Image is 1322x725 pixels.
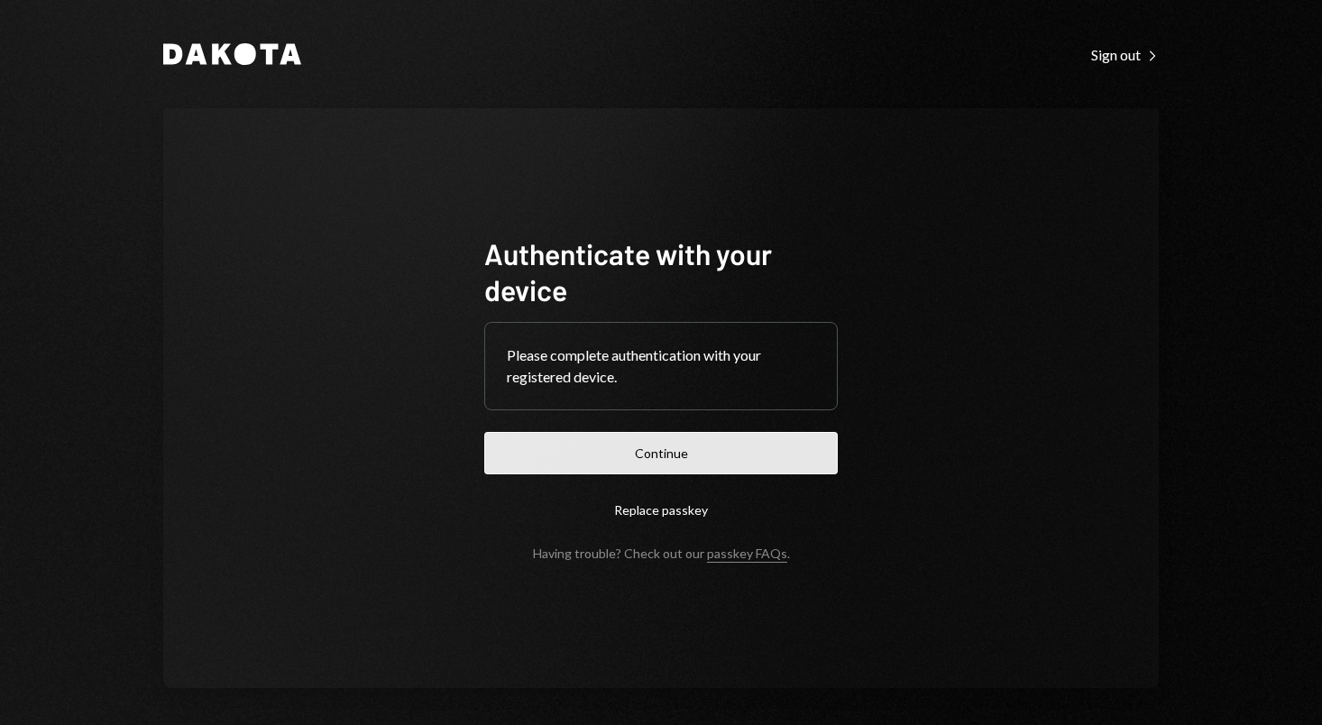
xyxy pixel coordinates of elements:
a: passkey FAQs [707,546,787,563]
a: Sign out [1091,44,1159,64]
div: Sign out [1091,46,1159,64]
div: Having trouble? Check out our . [533,546,790,561]
button: Continue [484,432,838,474]
div: Please complete authentication with your registered device. [507,344,815,388]
h1: Authenticate with your device [484,235,838,307]
button: Replace passkey [484,489,838,531]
